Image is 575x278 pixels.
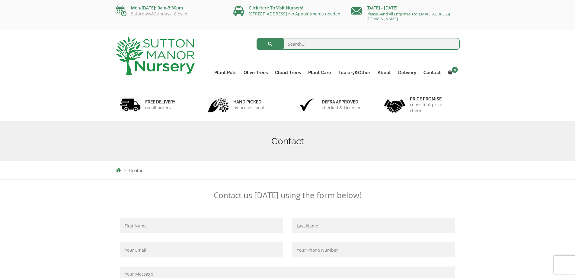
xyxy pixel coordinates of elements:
[208,97,229,113] img: 2.jpg
[374,68,395,77] a: About
[271,68,305,77] a: Cloud Trees
[292,242,455,257] input: Your Phone Number
[322,99,362,105] h6: Defra approved
[240,68,271,77] a: Olive Trees
[116,168,460,173] nav: Breadcrumbs
[384,96,405,114] img: 4.jpg
[116,4,224,11] p: Mon-[DATE]: 9am-3:30pm
[444,68,460,77] a: 0
[351,4,460,11] p: [DATE] - [DATE]
[116,190,460,200] p: Contact us [DATE] using the form below!
[410,96,456,102] h6: Price promise
[116,36,195,75] img: logo
[305,68,335,77] a: Plant Care
[296,97,317,113] img: 3.jpg
[249,11,340,17] a: [STREET_ADDRESS] No Appointments needed
[211,68,240,77] a: Plant Pots
[116,11,224,16] p: Saturdays&Sundays: Closed
[116,136,460,147] h1: Contact
[292,218,455,233] input: Last Name
[145,105,175,111] p: on all orders
[233,99,267,105] h6: hand picked
[120,218,283,233] input: First Name
[145,99,175,105] h6: FREE DELIVERY
[420,68,444,77] a: Contact
[233,105,267,111] p: by professionals
[120,97,141,113] img: 1.jpg
[129,168,145,173] span: Contact
[410,102,456,114] p: consistent price checks
[395,68,420,77] a: Delivery
[322,105,362,111] p: checked & Licensed
[120,242,283,257] input: Your Email
[366,11,450,21] a: Please Send All Enquiries To: [EMAIL_ADDRESS][DOMAIN_NAME]
[335,68,374,77] a: Topiary&Other
[257,38,460,50] input: Search...
[452,67,458,73] span: 0
[249,5,303,11] a: Click Here To Visit Nursery!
